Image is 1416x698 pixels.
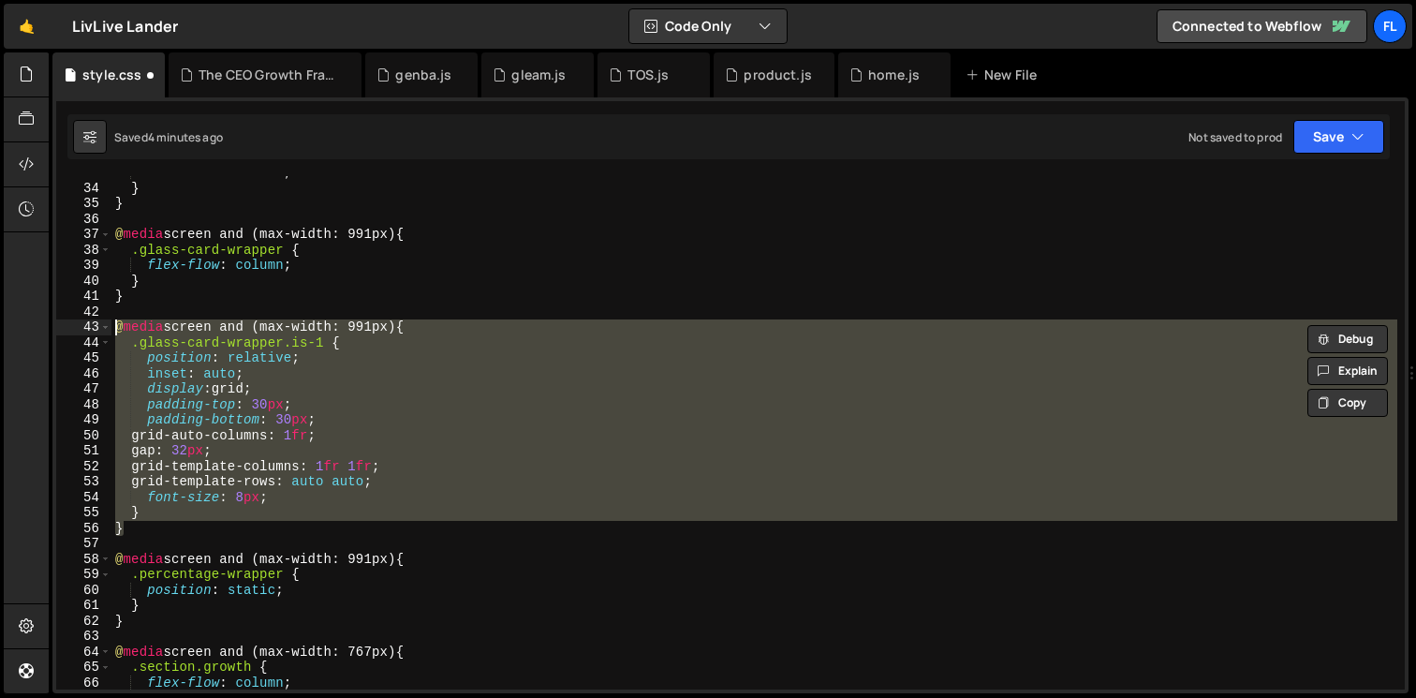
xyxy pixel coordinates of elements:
[56,397,111,413] div: 48
[627,66,669,84] div: TOS.js
[56,412,111,428] div: 49
[56,552,111,568] div: 58
[56,583,111,599] div: 60
[1188,129,1282,145] div: Not saved to prod
[56,614,111,630] div: 62
[56,181,111,197] div: 34
[56,536,111,552] div: 57
[395,66,451,84] div: genba.js
[56,474,111,490] div: 53
[72,15,178,37] div: LivLive Lander
[511,66,566,84] div: gleam.js
[56,629,111,645] div: 63
[56,521,111,537] div: 56
[56,459,111,475] div: 52
[56,366,111,382] div: 46
[56,676,111,691] div: 66
[1307,325,1388,353] button: Debug
[56,212,111,228] div: 36
[1307,357,1388,385] button: Explain
[56,274,111,290] div: 40
[56,243,111,259] div: 38
[56,490,111,506] div: 54
[82,66,141,84] div: style.css
[868,66,920,84] div: home.js
[56,428,111,444] div: 50
[56,567,111,583] div: 59
[56,258,111,274] div: 39
[966,66,1044,84] div: New File
[56,645,111,661] div: 64
[148,129,223,145] div: 4 minutes ago
[56,319,111,335] div: 43
[56,381,111,397] div: 47
[56,335,111,351] div: 44
[1293,120,1384,154] button: Save
[56,289,111,304] div: 41
[114,129,223,145] div: Saved
[56,505,111,521] div: 55
[56,443,111,459] div: 51
[4,4,50,49] a: 🤙
[744,66,812,84] div: product.js
[56,304,111,320] div: 42
[1373,9,1407,43] a: Fl
[56,196,111,212] div: 35
[199,66,339,84] div: The CEO Growth Framework.js
[629,9,787,43] button: Code Only
[56,660,111,676] div: 65
[56,598,111,614] div: 61
[56,227,111,243] div: 37
[1157,9,1367,43] a: Connected to Webflow
[56,350,111,366] div: 45
[1307,389,1388,417] button: Copy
